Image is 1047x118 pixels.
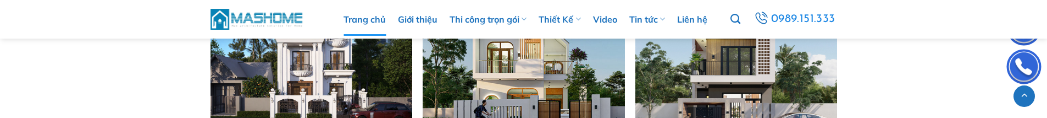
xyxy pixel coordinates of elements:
a: Thi công trọn gói [450,3,527,36]
a: Tin tức [629,3,665,36]
a: Tìm kiếm [730,8,740,31]
a: Lên đầu trang [1013,85,1035,107]
img: MasHome – Tổng Thầu Thiết Kế Và Xây Nhà Trọn Gói [210,7,304,31]
span: 0989.151.333 [771,10,835,29]
a: Video [593,3,617,36]
a: Trang chủ [344,3,386,36]
img: Phone [1007,52,1040,85]
a: Liên hệ [677,3,707,36]
a: Giới thiệu [398,3,437,36]
a: 0989.151.333 [752,9,837,29]
a: Thiết Kế [539,3,580,36]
